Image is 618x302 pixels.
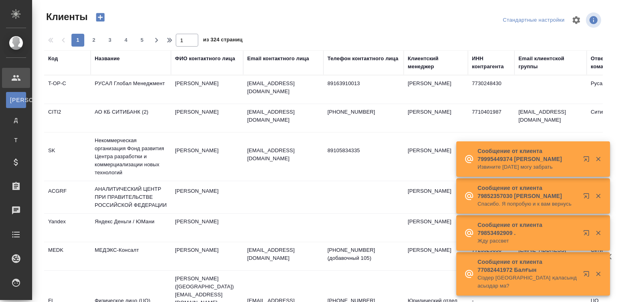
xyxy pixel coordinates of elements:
[478,163,578,171] p: Извините [DATE] могу забрать
[44,143,91,171] td: SK
[44,75,91,104] td: T-OP-C
[501,14,567,27] div: split button
[247,80,319,96] p: [EMAIL_ADDRESS][DOMAIN_NAME]
[44,10,87,23] span: Клиенты
[48,55,58,63] div: Код
[6,112,26,128] a: Д
[171,214,243,242] td: [PERSON_NAME]
[91,133,171,181] td: Некоммерческая организация Фонд развития Центра разработки и коммерциализации новых технологий
[408,55,464,71] div: Клиентский менеджер
[10,136,22,144] span: Т
[247,147,319,163] p: [EMAIL_ADDRESS][DOMAIN_NAME]
[91,10,110,24] button: Создать
[91,242,171,270] td: МЕДЭКС-Консалт
[578,225,598,244] button: Открыть в новой вкладке
[472,55,510,71] div: ИНН контрагента
[404,75,468,104] td: [PERSON_NAME]
[404,143,468,171] td: [PERSON_NAME]
[404,242,468,270] td: [PERSON_NAME]
[95,55,120,63] div: Название
[175,55,235,63] div: ФИО контактного лица
[104,36,116,44] span: 3
[247,55,309,63] div: Email контактного лица
[136,34,148,47] button: 5
[404,183,468,211] td: [PERSON_NAME]
[171,104,243,132] td: [PERSON_NAME]
[327,108,400,116] p: [PHONE_NUMBER]
[136,36,148,44] span: 5
[518,55,583,71] div: Email клиентской группы
[104,34,116,47] button: 3
[590,229,606,237] button: Закрыть
[87,34,100,47] button: 2
[247,108,319,124] p: [EMAIL_ADDRESS][DOMAIN_NAME]
[478,274,578,290] p: Сіздер [GEOGRAPHIC_DATA] қаласындасыздар ма?
[478,184,578,200] p: Сообщение от клиента 79852357030 [PERSON_NAME]
[171,143,243,171] td: [PERSON_NAME]
[567,10,586,30] span: Настроить таблицу
[468,75,514,104] td: 7730248430
[247,246,319,262] p: [EMAIL_ADDRESS][DOMAIN_NAME]
[120,36,132,44] span: 4
[171,242,243,270] td: [PERSON_NAME]
[578,266,598,285] button: Открыть в новой вкладке
[44,214,91,242] td: Yandex
[327,246,400,262] p: [PHONE_NUMBER] (добавочный 105)
[468,104,514,132] td: 7710401987
[478,221,578,237] p: Сообщение от клиента 79853492909 .
[44,104,91,132] td: CITI2
[478,200,578,208] p: Спасибо. Я попробую и к вам вернусь
[478,258,578,274] p: Сообщение от клиента 77082441972 Балғын
[478,147,578,163] p: Сообщение от клиента 79995449374 [PERSON_NAME]
[120,34,132,47] button: 4
[44,183,91,211] td: ACGRF
[404,104,468,132] td: [PERSON_NAME]
[514,104,587,132] td: [EMAIL_ADDRESS][DOMAIN_NAME]
[44,242,91,270] td: MEDK
[327,147,400,155] p: 89105834335
[10,116,22,124] span: Д
[327,80,400,88] p: 89163910013
[404,214,468,242] td: [PERSON_NAME]
[91,214,171,242] td: Яндекс Деньги / ЮМани
[91,181,171,213] td: АНАЛИТИЧЕСКИЙ ЦЕНТР ПРИ ПРАВИТЕЛЬСТВЕ РОССИЙСКОЙ ФЕДЕРАЦИИ
[6,92,26,108] a: [PERSON_NAME]
[91,104,171,132] td: АО КБ СИТИБАНК (2)
[586,12,603,28] span: Посмотреть информацию
[478,237,578,245] p: Жду рассвет
[91,75,171,104] td: РУСАЛ Глобал Менеджмент
[6,132,26,148] a: Т
[590,270,606,278] button: Закрыть
[327,55,398,63] div: Телефон контактного лица
[578,151,598,170] button: Открыть в новой вкладке
[203,35,242,47] span: из 324 страниц
[10,96,22,104] span: [PERSON_NAME]
[171,75,243,104] td: [PERSON_NAME]
[578,188,598,207] button: Открыть в новой вкладке
[590,155,606,163] button: Закрыть
[171,183,243,211] td: [PERSON_NAME]
[87,36,100,44] span: 2
[590,192,606,200] button: Закрыть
